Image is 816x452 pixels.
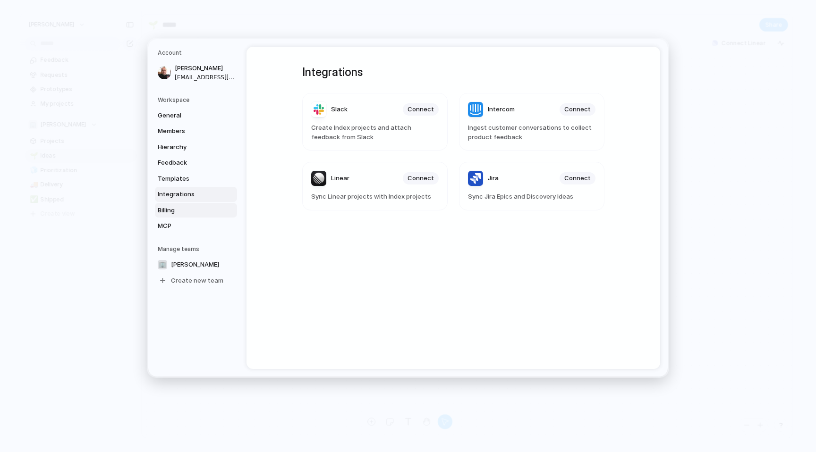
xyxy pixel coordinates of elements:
[158,126,218,136] span: Members
[468,123,595,142] span: Ingest customer conversations to collect product feedback
[158,245,237,253] h5: Manage teams
[403,172,439,184] button: Connect
[331,174,349,183] span: Linear
[158,260,167,269] div: 🏢
[155,187,237,202] a: Integrations
[488,174,499,183] span: Jira
[158,49,237,57] h5: Account
[158,96,237,104] h5: Workspace
[155,171,237,186] a: Templates
[155,218,237,234] a: MCP
[331,105,348,114] span: Slack
[488,105,515,114] span: Intercom
[468,192,595,201] span: Sync Jira Epics and Discovery Ideas
[175,73,235,82] span: [EMAIL_ADDRESS][DOMAIN_NAME]
[155,124,237,139] a: Members
[155,61,237,84] a: [PERSON_NAME][EMAIL_ADDRESS][DOMAIN_NAME]
[158,111,218,120] span: General
[158,158,218,167] span: Feedback
[158,221,218,231] span: MCP
[155,140,237,155] a: Hierarchy
[171,276,223,285] span: Create new team
[158,206,218,215] span: Billing
[564,174,591,183] span: Connect
[175,64,235,73] span: [PERSON_NAME]
[311,192,439,201] span: Sync Linear projects with Index projects
[408,174,434,183] span: Connect
[311,123,439,142] span: Create Index projects and attach feedback from Slack
[564,105,591,114] span: Connect
[158,190,218,199] span: Integrations
[408,105,434,114] span: Connect
[171,260,219,269] span: [PERSON_NAME]
[155,203,237,218] a: Billing
[155,257,237,272] a: 🏢[PERSON_NAME]
[560,172,595,184] button: Connect
[158,174,218,184] span: Templates
[403,103,439,116] button: Connect
[560,103,595,116] button: Connect
[158,142,218,152] span: Hierarchy
[302,64,604,81] h1: Integrations
[155,108,237,123] a: General
[155,273,237,288] a: Create new team
[155,155,237,170] a: Feedback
